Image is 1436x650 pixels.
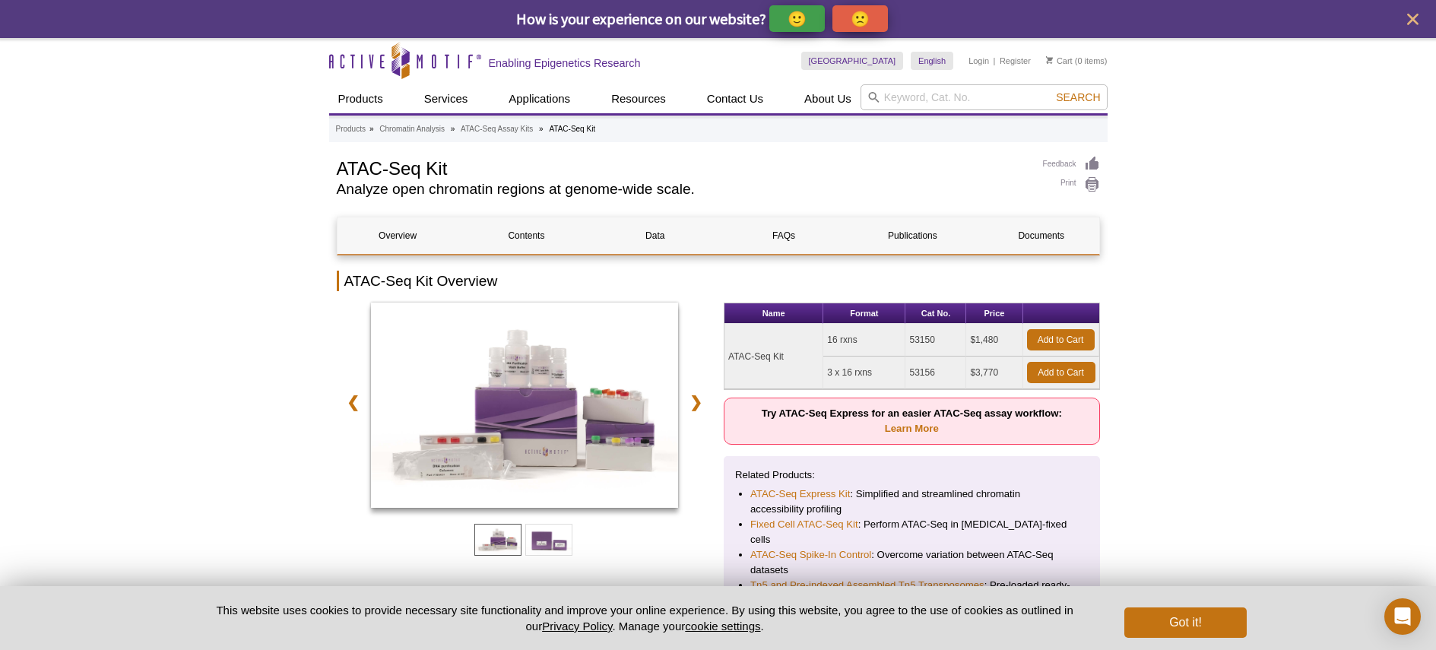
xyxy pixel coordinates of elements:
[415,84,477,113] a: Services
[1000,55,1031,66] a: Register
[981,217,1102,254] a: Documents
[750,547,1073,578] li: : Overcome variation between ATAC-Seq datasets
[750,517,1073,547] li: : Perform ATAC-Seq in [MEDICAL_DATA]-fixed cells
[911,52,953,70] a: English
[762,407,1062,434] strong: Try ATAC-Seq Express for an easier ATAC-Seq assay workflow:
[966,324,1022,357] td: $1,480
[723,217,844,254] a: FAQs
[1384,598,1421,635] div: Open Intercom Messenger
[1124,607,1246,638] button: Got it!
[337,271,1100,291] h2: ATAC-Seq Kit Overview
[680,385,712,420] a: ❯
[1043,176,1100,193] a: Print
[724,303,823,324] th: Name
[852,217,973,254] a: Publications
[1046,56,1053,64] img: Your Cart
[329,84,392,113] a: Products
[735,468,1089,483] p: Related Products:
[905,357,966,389] td: 53156
[905,303,966,324] th: Cat No.
[750,517,858,532] a: Fixed Cell ATAC-Seq Kit
[1046,52,1108,70] li: (0 items)
[489,56,641,70] h2: Enabling Epigenetics Research
[1056,91,1100,103] span: Search
[750,487,1073,517] li: : Simplified and streamlined chromatin accessibility profiling
[1403,10,1422,29] button: close
[379,122,445,136] a: Chromatin Analysis
[750,578,1073,623] li: : Pre-loaded ready-to-use transposomes for up to 96 ATAC-Seq reactions and recombinant Tn5 transp...
[516,9,766,28] span: How is your experience on our website?
[685,620,760,633] button: cookie settings
[461,122,533,136] a: ATAC-Seq Assay Kits
[698,84,772,113] a: Contact Us
[499,84,579,113] a: Applications
[750,487,850,502] a: ATAC-Seq Express Kit
[994,52,996,70] li: |
[338,217,458,254] a: Overview
[885,423,939,434] a: Learn More
[1027,329,1095,350] a: Add to Cart
[542,620,612,633] a: Privacy Policy
[801,52,904,70] a: [GEOGRAPHIC_DATA]
[1046,55,1073,66] a: Cart
[369,125,374,133] li: »
[337,156,1028,179] h1: ATAC-Seq Kit
[337,182,1028,196] h2: Analyze open chromatin regions at genome-wide scale.
[724,324,823,389] td: ATAC-Seq Kit
[861,84,1108,110] input: Keyword, Cat. No.
[823,324,905,357] td: 16 rxns
[750,547,871,563] a: ATAC-Seq Spike-In Control
[966,357,1022,389] td: $3,770
[966,303,1022,324] th: Price
[1027,362,1095,383] a: Add to Cart
[594,217,715,254] a: Data
[905,324,966,357] td: 53150
[466,217,587,254] a: Contents
[1051,90,1105,104] button: Search
[1043,156,1100,173] a: Feedback
[190,602,1100,634] p: This website uses cookies to provide necessary site functionality and improve your online experie...
[337,385,369,420] a: ❮
[602,84,675,113] a: Resources
[795,84,861,113] a: About Us
[371,303,679,508] img: ATAC-Seq Kit
[851,9,870,28] p: 🙁
[823,357,905,389] td: 3 x 16 rxns
[968,55,989,66] a: Login
[336,122,366,136] a: Products
[371,303,679,512] a: ATAC-Seq Kit
[788,9,807,28] p: 🙂
[451,125,455,133] li: »
[750,578,984,593] a: Tn5 and Pre-indexed Assembled Tn5 Transposomes
[549,125,595,133] li: ATAC-Seq Kit
[539,125,544,133] li: »
[823,303,905,324] th: Format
